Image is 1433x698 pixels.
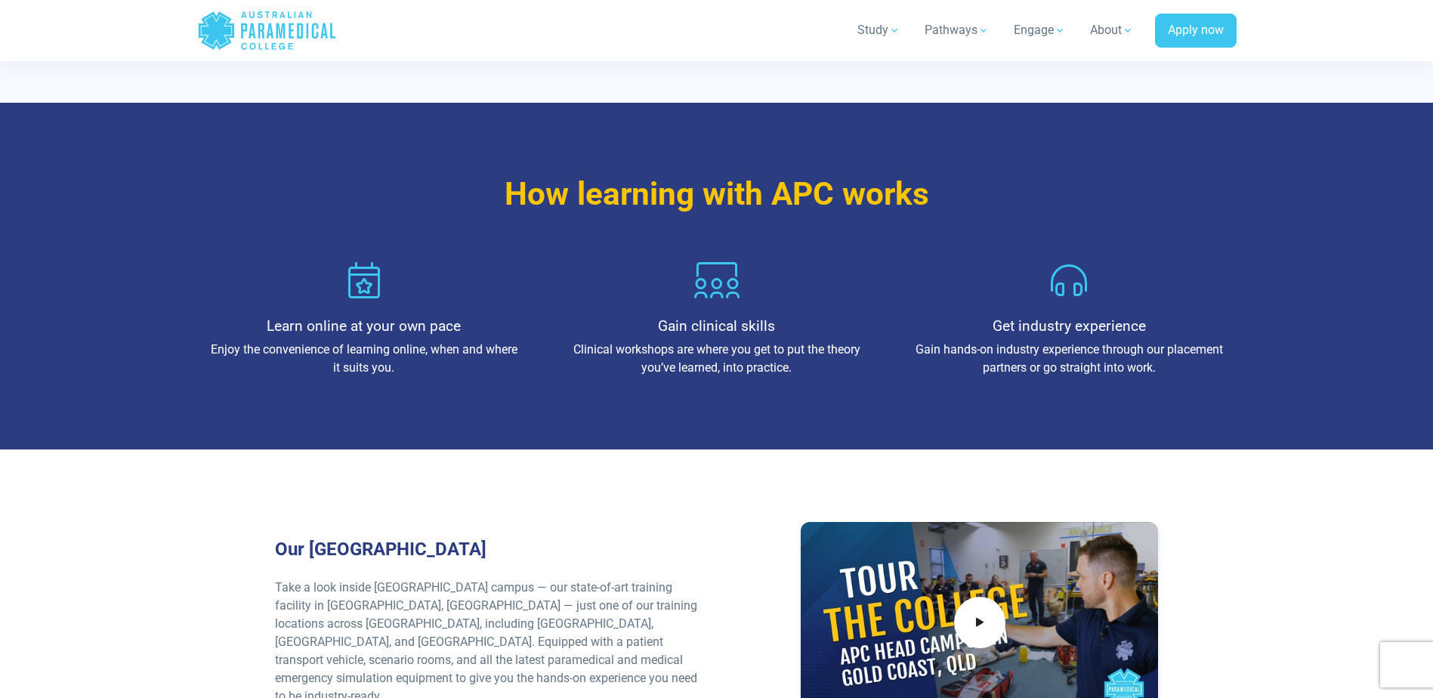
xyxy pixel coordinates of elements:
a: Australian Paramedical College [197,6,337,55]
a: Study [848,9,910,51]
h4: Learn online at your own pace [209,317,520,335]
a: Pathways [916,9,999,51]
a: About [1081,9,1143,51]
p: Gain hands-on industry experience through our placement partners or go straight into work. [914,341,1225,377]
h3: How learning with APC works [275,175,1159,214]
p: Clinical workshops are where you get to put the theory you’ve learned, into practice. [561,341,872,377]
h3: Our [GEOGRAPHIC_DATA] [275,539,708,561]
h4: Get industry experience [914,317,1225,335]
a: Apply now [1155,14,1237,48]
a: Engage [1005,9,1075,51]
h4: Gain clinical skills [561,317,872,335]
p: Enjoy the convenience of learning online, when and where it suits you. [209,341,520,377]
